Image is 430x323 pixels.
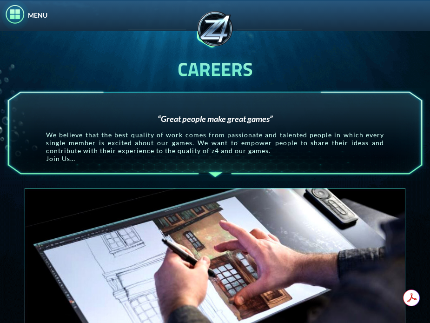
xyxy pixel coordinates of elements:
[194,8,236,50] img: palace
[158,114,273,124] em: “Great people make great games”
[46,131,384,155] p: We believe that the best quality of work comes from passionate and talented people in which every...
[28,11,47,19] span: MENU
[178,55,253,83] b: CAREERS
[46,155,384,162] p: Join Us…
